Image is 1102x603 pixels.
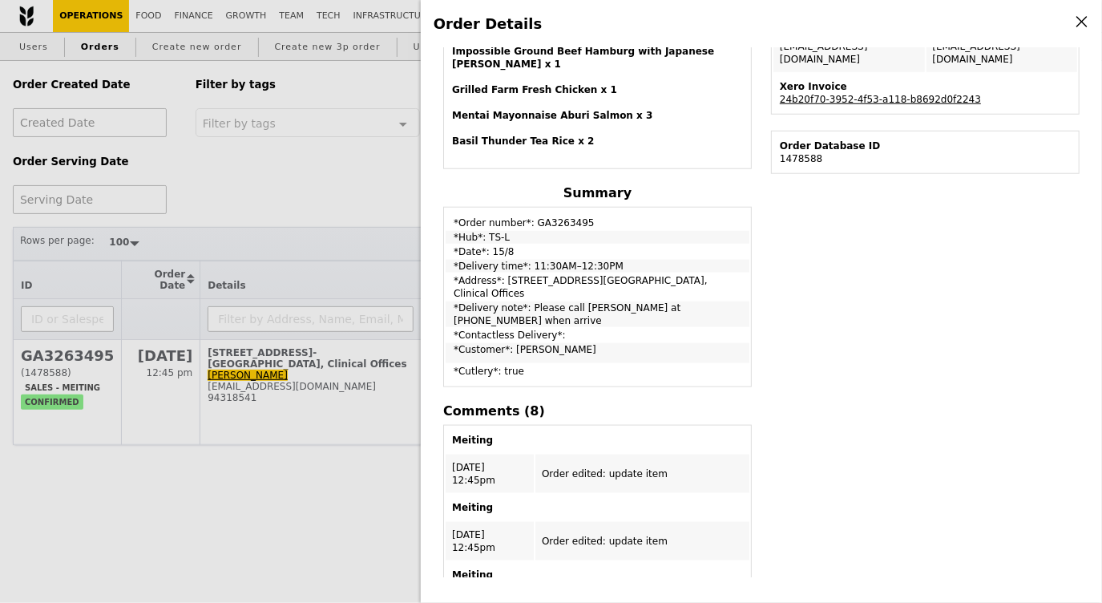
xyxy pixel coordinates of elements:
div: Xero Invoice [780,80,1071,93]
b: Meiting [452,502,493,513]
td: *Customer*: [PERSON_NAME] [446,343,749,363]
td: *Cutlery*: true [446,365,749,385]
h4: Grilled Farm Fresh Chicken x 1 [452,83,743,96]
h4: Comments (8) [443,403,752,419]
b: Meiting [452,569,493,581]
td: *Hub*: TS-L [446,231,749,244]
h4: Basil Thunder Tea Rice x 2 [452,135,743,148]
td: *Date*: 15/8 [446,245,749,258]
h4: Impossible Ground Beef Hamburg with Japanese [PERSON_NAME] x 1 [452,45,743,71]
b: Meiting [452,435,493,446]
span: [DATE] 12:45pm [452,462,495,486]
td: Order edited: update item [535,455,749,493]
div: Order Database ID [780,140,1071,152]
span: Order Details [434,15,542,32]
td: *Order number*: GA3263495 [446,209,749,229]
td: *Address*: [STREET_ADDRESS][GEOGRAPHIC_DATA], Clinical Offices [446,274,749,300]
td: *Contactless Delivery*: [446,329,749,342]
span: [DATE] 12:45pm [452,529,495,553]
h4: Summary [443,185,752,200]
td: *Delivery time*: 11:30AM–12:30PM [446,260,749,273]
h4: Mentai Mayonnaise Aburi Salmon x 3 [452,109,743,122]
a: 24b20f70-3952-4f53-a118-b8692d0f2243 [780,94,981,105]
td: Order edited: update item [535,522,749,561]
span: Meals for [452,14,743,148]
td: 1478588 [773,133,1077,172]
td: *Delivery note*: Please call [PERSON_NAME] at [PHONE_NUMBER] when arrive [446,301,749,327]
